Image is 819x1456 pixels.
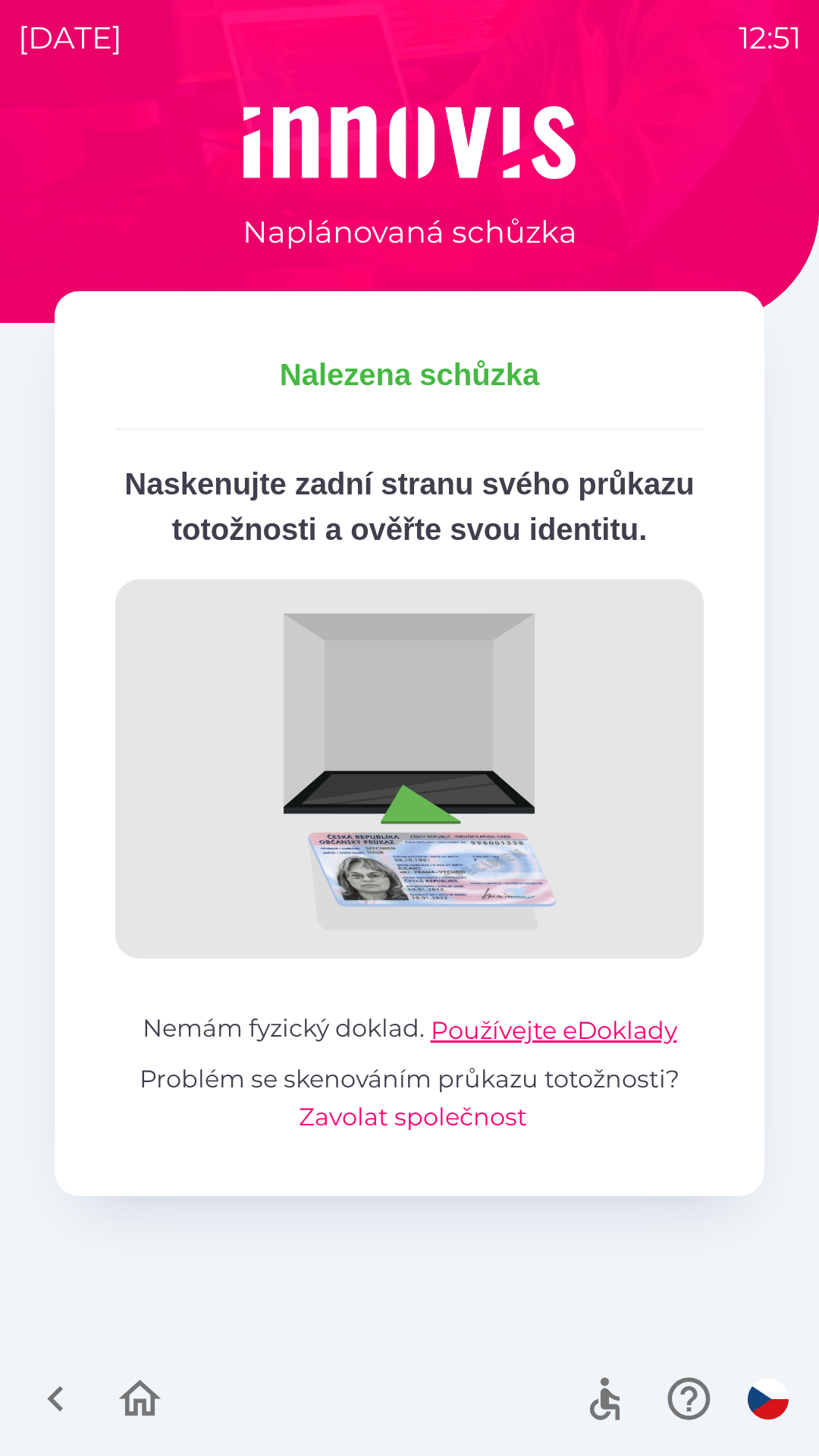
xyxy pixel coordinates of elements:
img: scan-id.png [115,579,704,959]
img: cs flag [748,1379,789,1420]
p: Naplánovaná schůzka [243,209,577,255]
p: 12:51 [739,15,801,61]
p: Nalezena schůzka [115,352,704,397]
p: Nemám fyzický doklad. [115,1010,704,1049]
p: Naskenujte zadní stranu svého průkazu totožnosti a ověřte svou identitu. [115,461,704,552]
button: Používejte eDoklady [431,1012,677,1049]
button: Zavolat společnost [299,1099,527,1135]
img: Logo [55,106,764,179]
p: [DATE] [18,15,122,61]
p: Problém se skenováním průkazu totožnosti? [115,1061,704,1136]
